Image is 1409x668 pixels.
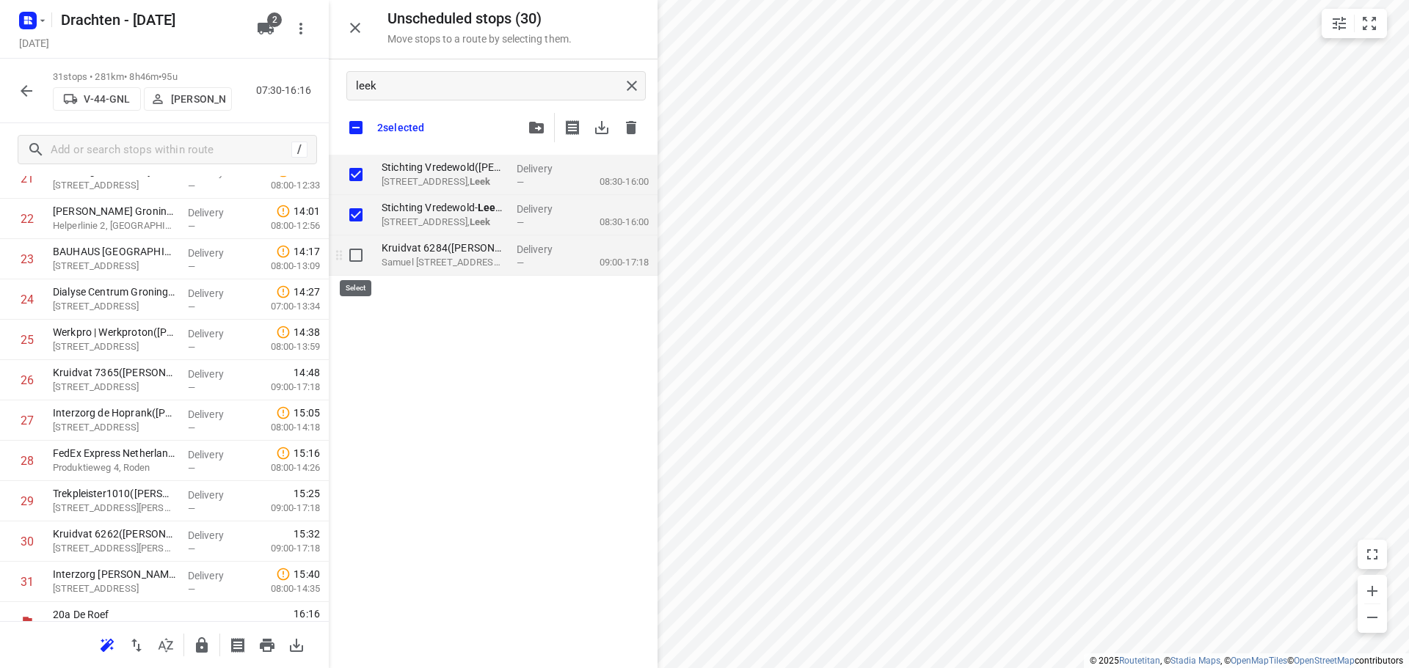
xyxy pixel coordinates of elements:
span: 95u [161,71,177,82]
div: 23 [21,252,34,266]
p: [STREET_ADDRESS] [53,299,176,314]
span: 15:16 [294,446,320,460]
p: Delivery [188,326,242,341]
p: Delivery [517,202,571,216]
button: Close [341,13,370,43]
p: 08:00-14:18 [247,420,320,435]
h5: Project date [13,34,55,51]
p: Delivery [517,161,571,176]
a: Routetitan [1119,656,1160,666]
p: [STREET_ADDRESS] [53,178,176,193]
span: 15:25 [294,486,320,501]
span: Delete stops [616,113,646,142]
div: 28 [21,454,34,468]
p: Delivery [188,205,242,220]
input: Search unscheduled stops [356,75,621,98]
p: 08:00-12:56 [247,219,320,233]
b: Leek [504,257,525,268]
p: [PERSON_NAME] [171,93,225,105]
span: 14:01 [294,204,320,219]
p: Werkpro | Werkproton(Richard Pronk.) [53,325,176,339]
p: 08:00-14:35 [247,581,320,596]
p: Delivery [188,407,242,422]
span: • [159,71,161,82]
p: Kruidvat 6284(A.S. Watson - Actie Kruidvat) [382,241,505,255]
span: — [188,463,195,474]
p: 08:00-13:59 [247,339,320,354]
p: Delivery [188,447,242,462]
div: / [291,142,307,158]
p: 08:00-12:33 [247,178,320,193]
p: Protonstraat 6, Groningen [53,339,176,354]
span: — [188,503,195,514]
p: Produktieweg 4, Roden [53,460,176,475]
p: [STREET_ADDRESS][PERSON_NAME] [53,541,176,556]
p: 09:00-17:18 [247,380,320,394]
button: [PERSON_NAME] [144,87,232,111]
span: 14:48 [294,365,320,380]
p: Kruidvat 6262(A.S. Watson - Actie Kruidvat) [53,526,176,541]
p: 08:30-16:00 [576,175,649,189]
h5: Unscheduled stops ( 30 ) [387,10,572,27]
p: 07:30-16:16 [256,83,317,98]
p: Stichting Vredewold- Leeksterschans(Henriët Hubert) [382,200,505,215]
p: Delivery [188,488,242,502]
p: Trekpleister1010([PERSON_NAME] Trekpleister) [53,486,176,501]
b: Leek [470,176,491,187]
button: Map settings [1325,9,1354,38]
p: [STREET_ADDRESS][PERSON_NAME] [53,501,176,515]
p: Kruidvat 7365(A.S. Watson - Actie Kruidvat) [53,365,176,380]
span: — [188,301,195,312]
span: 16:16 [223,606,320,621]
p: 31 stops • 281km • 8h46m [53,70,232,84]
input: Add or search stops within route [51,139,291,161]
svg: Late [276,405,291,420]
span: — [188,221,195,232]
p: 07:00-13:34 [247,299,320,314]
p: Bornholmstraat 15, Groningen [53,259,176,274]
p: [STREET_ADDRESS] [53,420,176,435]
span: 14:27 [294,285,320,299]
a: OpenMapTiles [1231,656,1287,666]
p: Interzorg de Hoprank(Roelof Bos) [53,405,176,420]
span: — [188,382,195,393]
span: 15:40 [294,567,320,581]
p: V-44-GNL [84,93,130,105]
div: 21 [21,172,34,186]
span: Print shipping labels [558,113,587,142]
div: 22 [21,212,34,226]
p: Ceintuurbaan Zuid 6, Roden [53,581,176,596]
span: Select [341,200,371,230]
p: Helperlinie 2, [GEOGRAPHIC_DATA] [53,219,176,233]
p: Dialyse Centrum Groningen(Geralda of Karin) [53,285,176,299]
p: 08:00-14:26 [247,460,320,475]
p: Move stops to a route by selecting them. [387,33,572,45]
div: 26 [21,373,34,387]
p: [PERSON_NAME] Groningen(FPC [PERSON_NAME]) [53,204,176,219]
div: 30 [21,535,34,548]
li: © 2025 , © , © © contributors [1090,656,1403,666]
p: Delivery [188,568,242,583]
p: Delivery [188,528,242,543]
p: Stichting Vredewold(Henriët Hubert) [382,160,505,175]
span: — [517,257,524,268]
div: 29 [21,494,34,508]
div: grid [329,155,658,665]
span: Download route [282,637,311,651]
span: — [188,584,195,595]
span: 15:05 [294,405,320,420]
p: 09:00-17:18 [247,501,320,515]
p: Delivery [188,246,242,260]
p: Pulvertorenstraat 1, Leek [382,175,505,189]
p: Samuel Leviestraat 53, Leek [382,255,505,270]
svg: Late [276,446,291,460]
span: — [188,180,195,191]
a: Stadia Maps [1170,656,1220,666]
span: 15:32 [294,526,320,541]
b: Leek [478,202,502,213]
p: 2 selected [377,122,424,133]
h5: Rename [55,8,245,32]
p: Delivery [188,367,242,381]
p: 08:00-13:09 [247,259,320,274]
span: — [188,261,195,272]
